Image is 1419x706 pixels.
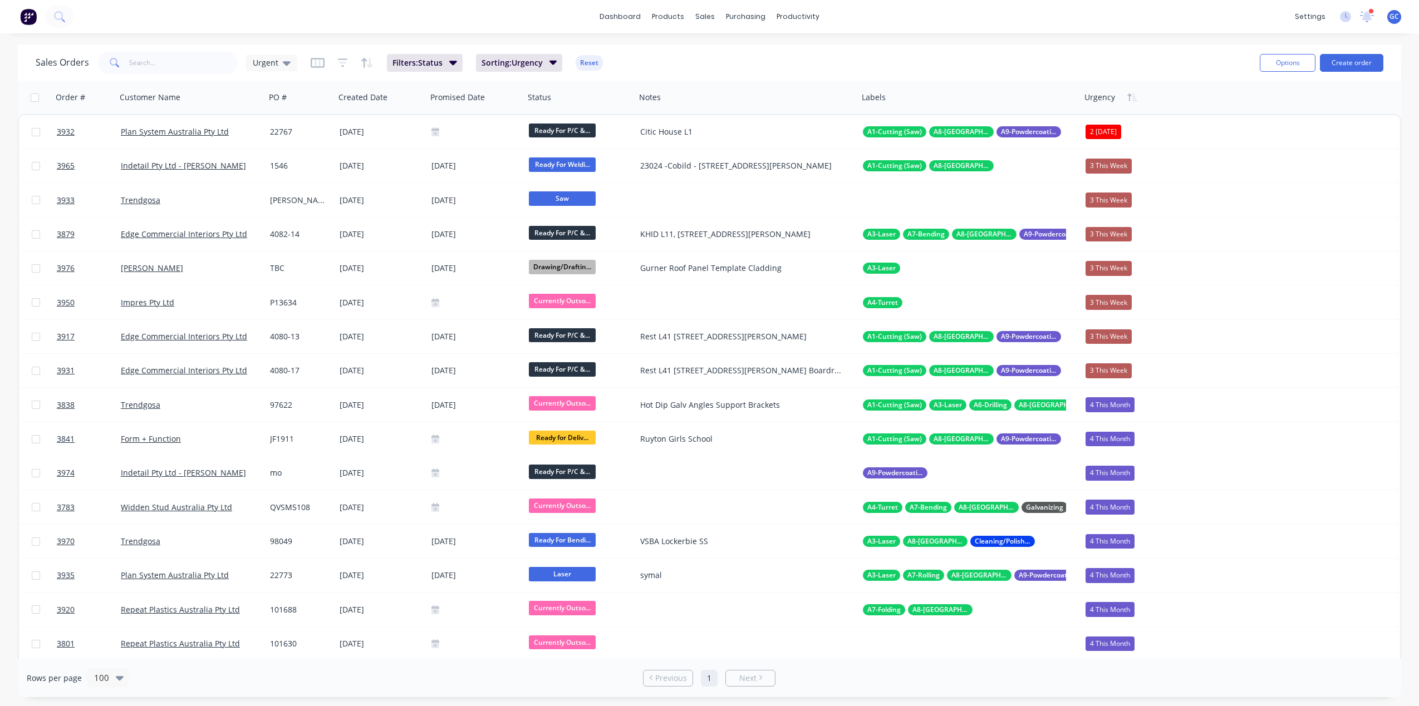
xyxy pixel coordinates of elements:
a: Next page [726,673,775,684]
span: A9-Powdercoating [1019,570,1074,581]
span: Ready For P/C &... [529,124,596,137]
button: A3-Laser [863,263,900,274]
button: A1-Cutting (Saw)A8-[GEOGRAPHIC_DATA]A9-Powdercoating [863,433,1061,445]
div: 2 [DATE] [1086,125,1121,139]
a: 3838 [57,388,121,422]
div: products [646,8,690,25]
button: Options [1260,54,1315,72]
div: 101688 [270,604,328,615]
span: A7-Rolling [907,570,940,581]
a: 3801 [57,627,121,660]
a: 3931 [57,354,121,387]
div: [DATE] [340,399,423,411]
span: A3-Laser [867,263,896,274]
a: Repeat Plastics Australia Pty Ltd [121,638,240,649]
a: 3974 [57,456,121,490]
div: 4080-13 [270,331,328,342]
div: [DATE] [340,570,423,581]
span: A8-[GEOGRAPHIC_DATA] [934,126,989,137]
button: A4-TurretA7-BendingA8-[GEOGRAPHIC_DATA]Galvanizing [863,502,1068,513]
span: A8-[GEOGRAPHIC_DATA] [956,229,1012,240]
div: Citic House L1 [640,126,843,137]
input: Search... [129,52,238,74]
div: [DATE] [340,229,423,240]
div: [DATE] [340,126,423,137]
button: Reset [576,55,603,71]
span: A8-[GEOGRAPHIC_DATA] [912,604,968,615]
div: [DATE] [431,261,520,275]
div: Customer Name [120,92,180,103]
div: PO # [269,92,287,103]
div: Notes [639,92,661,103]
a: Widden Stud Australia Pty Ltd [121,502,232,512]
span: A3-Laser [867,536,896,547]
div: 3 This Week [1086,159,1132,173]
span: A3-Laser [867,570,896,581]
div: [DATE] [340,502,423,513]
div: TBC [270,263,328,274]
div: sales [690,8,720,25]
span: Ready For P/C &... [529,328,596,342]
div: 4 This Month [1086,636,1135,651]
div: Ruyton Girls School [640,433,843,445]
div: 3 This Week [1086,261,1132,275]
a: Page 1 is your current page [701,670,718,687]
span: Drawing/Draftin... [529,260,596,274]
button: A1-Cutting (Saw)A3-LaserA6-DrillingA8-[GEOGRAPHIC_DATA] [863,399,1128,411]
span: Galvanizing [1026,502,1063,513]
span: Ready For P/C &... [529,465,596,478]
span: Urgent [253,57,278,68]
span: 3917 [57,331,75,342]
span: A1-Cutting (Saw) [867,433,922,445]
div: 3 This Week [1086,227,1132,241]
div: 4 This Month [1086,500,1135,514]
span: Ready For Bendi... [529,533,596,547]
span: A1-Cutting (Saw) [867,160,922,171]
div: 4 This Month [1086,432,1135,446]
span: 3974 [57,467,75,478]
span: 3920 [57,604,75,615]
span: Previous [655,673,687,684]
span: Filters: Status [392,57,443,68]
span: 3879 [57,229,75,240]
span: 3801 [57,638,75,649]
div: productivity [771,8,825,25]
div: Hot Dip Galv Angles Support Brackets [640,399,843,411]
span: Currently Outso... [529,498,596,512]
div: 22767 [270,126,328,137]
span: A1-Cutting (Saw) [867,399,922,411]
div: [DATE] [340,160,423,171]
div: Order # [56,92,85,103]
span: A9-Powdercoating [1001,126,1057,137]
div: Urgency [1084,92,1115,103]
a: Plan System Australia Pty Ltd [121,126,229,137]
span: A9-Powdercoating [1001,433,1057,445]
div: mo [270,467,328,478]
div: Promised Date [430,92,485,103]
span: Ready for Deliv... [529,431,596,445]
span: A7-Folding [867,604,901,615]
button: Sorting:Urgency [476,54,563,72]
span: 3933 [57,195,75,206]
span: 3932 [57,126,75,137]
div: Rest L41 [STREET_ADDRESS][PERSON_NAME] Boardroom Seating [640,365,843,376]
button: A9-Powdercoating [863,467,927,478]
div: [DATE] [340,365,423,376]
a: Edge Commercial Interiors Pty Ltd [121,365,247,376]
a: Impres Pty Ltd [121,297,174,308]
a: 3950 [57,286,121,319]
span: Sorting: Urgency [482,57,543,68]
div: P13634 [270,297,328,308]
div: 4080-17 [270,365,328,376]
button: A3-LaserA7-RollingA8-[GEOGRAPHIC_DATA]A9-Powdercoating [863,570,1079,581]
a: 3932 [57,115,121,149]
span: 3838 [57,399,75,411]
div: 23024 -Cobild - [STREET_ADDRESS][PERSON_NAME] [640,160,843,171]
span: A1-Cutting (Saw) [867,365,922,376]
button: A7-FoldingA8-[GEOGRAPHIC_DATA] [863,604,973,615]
div: [DATE] [340,433,423,445]
a: Trendgosa [121,195,160,205]
a: Indetail Pty Ltd - [PERSON_NAME] [121,467,246,478]
a: Plan System Australia Pty Ltd [121,570,229,580]
div: [DATE] [431,330,520,344]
